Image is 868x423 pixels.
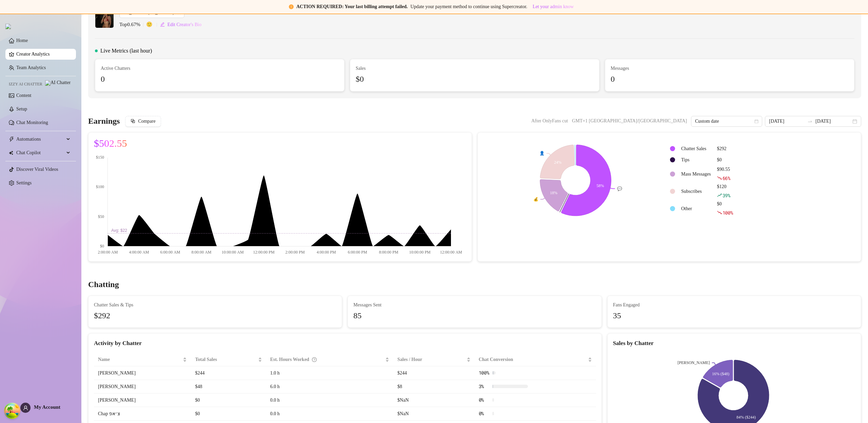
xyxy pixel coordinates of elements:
span: GMT+1 [GEOGRAPHIC_DATA]/[GEOGRAPHIC_DATA] [572,116,687,126]
img: logo.svg [5,24,11,29]
span: thunderbolt [9,137,14,142]
div: 0 [611,73,849,86]
span: Sales / Hour [397,356,465,363]
span: 🙂 [146,21,160,29]
td: 1.0 h [266,366,393,380]
span: Edit Creator's Bio [167,22,202,27]
text: [PERSON_NAME] [677,360,710,365]
a: Settings [16,180,32,185]
span: 3 % [479,383,490,390]
td: $0 [191,394,266,407]
span: Total Sales [195,356,256,363]
td: $NaN [393,407,475,421]
div: 85 [353,309,596,322]
input: Start date [769,118,805,125]
td: $NaN [393,394,475,407]
th: Total Sales [191,353,266,366]
div: $292 [717,145,733,153]
button: Edit Creator's Bio [160,19,202,30]
div: Activity by Chatter [94,339,596,348]
span: Automations [16,134,64,145]
span: Sales [356,65,594,72]
td: 0.0 h [266,394,393,407]
a: Setup [16,106,27,112]
span: 100 % [723,209,733,216]
span: fall [717,210,722,215]
th: Name [94,353,191,366]
th: Sales / Hour [393,353,475,366]
text: 💰 [533,197,538,202]
span: Live Metrics (last hour) [100,47,152,55]
a: Content [16,93,31,98]
span: My Account [34,404,60,410]
td: Subscribes [678,183,714,200]
a: Chat Monitoring [16,120,48,125]
td: Chap צ׳אפ [94,407,191,421]
span: After OnlyFans cut [531,116,568,126]
span: Chatter Sales & Tips [94,301,336,309]
a: Discover Viral Videos [16,167,58,172]
td: Mass Messages [678,166,714,182]
span: Messages [611,65,849,72]
th: Chat Conversion [475,353,596,366]
span: Update your payment method to continue using Supercreator. [411,4,527,9]
span: 0 % [479,396,490,404]
span: Chat Conversion [479,356,587,363]
td: 6.0 h [266,380,393,394]
strong: ACTION REQUIRED: Your last billing attempt failed. [296,4,408,9]
span: edit [160,22,165,27]
span: 39 % [723,192,730,199]
span: Top 0.67 % [119,21,146,29]
span: Custom date [695,116,758,126]
div: Sales by Chatter [613,339,855,348]
span: swap-right [807,119,813,124]
td: [PERSON_NAME] [94,394,191,407]
span: $502.55 [94,138,127,149]
span: 66 % [723,175,730,181]
a: Team Analytics [16,65,46,70]
span: fall [717,176,722,180]
span: exclamation-circle [289,4,294,9]
button: Compare [125,116,161,127]
span: question-circle [312,356,317,363]
td: Tips [678,155,714,165]
span: Chat Copilot [16,147,64,158]
td: $48 [191,380,266,394]
h3: Earnings [88,116,120,127]
span: 0 % [479,410,490,417]
td: Chatter Sales [678,143,714,154]
input: End date [815,118,851,125]
div: $0 [717,200,733,217]
span: Name [98,356,181,363]
button: Open Tanstack query devtools [5,404,19,418]
span: Messages Sent [353,301,596,309]
img: AI Chatter [45,80,71,86]
text: 💬 [617,186,622,191]
span: Let your admin know [533,4,574,9]
img: Chat Copilot [9,150,13,155]
div: $0 [356,73,594,86]
img: the_bohema [95,9,114,28]
a: Home [16,38,28,43]
td: [PERSON_NAME] [94,380,191,394]
span: calendar [754,119,758,123]
text: 👤 [539,150,545,156]
td: $0 [191,407,266,421]
span: block [131,119,135,123]
td: $244 [393,366,475,380]
div: $0 [717,156,733,164]
div: $90.55 [717,166,733,182]
span: $292 [94,309,336,322]
a: Creator Analytics [16,49,71,60]
button: Let your admin know [530,3,576,11]
span: to [807,119,813,124]
td: Other [678,200,714,217]
span: rise [717,193,722,198]
span: Compare [138,119,155,124]
td: $8 [393,380,475,394]
span: Izzy AI Chatter [9,81,42,87]
span: user [23,405,28,410]
td: [PERSON_NAME] [94,366,191,380]
span: Fans Engaged [613,301,855,309]
span: Active Chatters [101,65,339,72]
